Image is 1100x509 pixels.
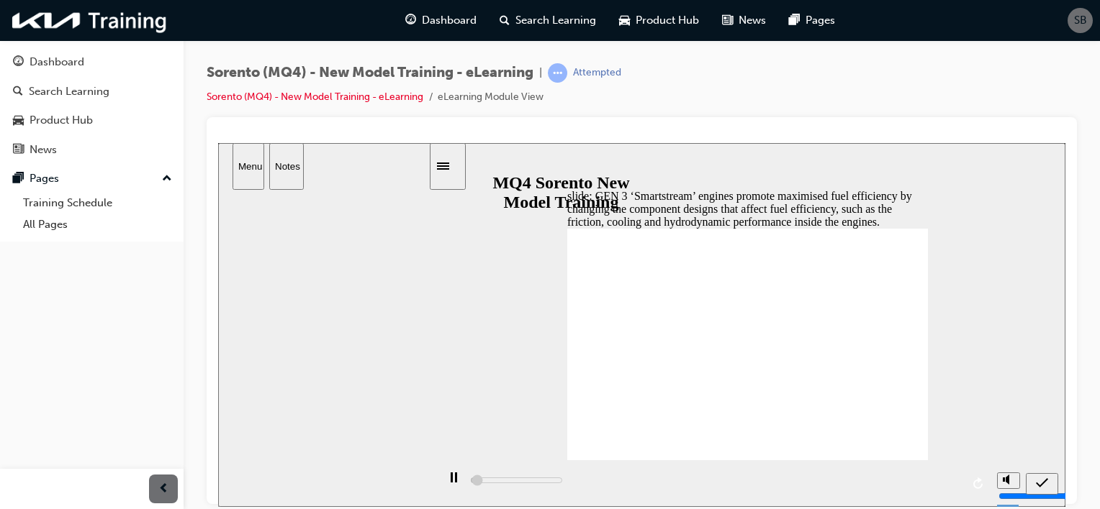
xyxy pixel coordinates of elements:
div: News [30,142,57,158]
span: Pages [806,12,835,29]
li: eLearning Module View [438,89,544,106]
a: news-iconNews [711,6,777,35]
span: SB [1074,12,1087,29]
div: Attempted [573,66,621,80]
span: | [539,65,542,81]
span: Sorento (MQ4) - New Model Training - eLearning [207,65,533,81]
span: search-icon [13,86,23,98]
a: All Pages [17,214,178,236]
a: car-iconProduct Hub [608,6,711,35]
span: Search Learning [515,12,596,29]
a: Training Schedule [17,192,178,214]
button: volume [779,329,802,346]
div: playback controls [219,317,772,364]
button: DashboardSearch LearningProduct HubNews [6,46,178,165]
span: News [739,12,766,29]
span: Product Hub [636,12,699,29]
a: Sorento (MQ4) - New Model Training - eLearning [207,91,423,103]
span: up-icon [162,170,172,188]
a: guage-iconDashboard [394,6,488,35]
button: SB [1068,8,1093,33]
span: search-icon [500,12,510,29]
div: Dashboard [30,54,84,70]
span: news-icon [13,144,24,157]
nav: slide navigation [808,317,840,364]
span: car-icon [13,114,24,127]
span: guage-icon [405,12,416,29]
div: Notes [57,18,80,29]
span: Dashboard [422,12,477,29]
div: Menu [20,18,40,29]
img: kia-training [7,6,173,35]
button: replay [750,330,772,352]
input: slide progress [252,331,345,343]
span: pages-icon [13,173,24,185]
a: search-iconSearch Learning [488,6,608,35]
a: Product Hub [6,107,178,134]
a: Dashboard [6,49,178,75]
div: Search Learning [29,83,109,100]
a: pages-iconPages [777,6,847,35]
input: volume [780,347,873,359]
button: Pages [6,165,178,192]
button: play/pause [219,329,243,353]
span: car-icon [619,12,630,29]
span: guage-icon [13,56,24,69]
a: News [6,137,178,163]
span: learningRecordVerb_ATTEMPT-icon [548,63,567,83]
a: Search Learning [6,78,178,105]
div: Pages [30,170,59,187]
div: Product Hub [30,112,93,129]
div: misc controls [772,317,801,364]
span: news-icon [722,12,733,29]
span: prev-icon [158,480,169,498]
span: pages-icon [789,12,800,29]
button: submit [808,330,840,352]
